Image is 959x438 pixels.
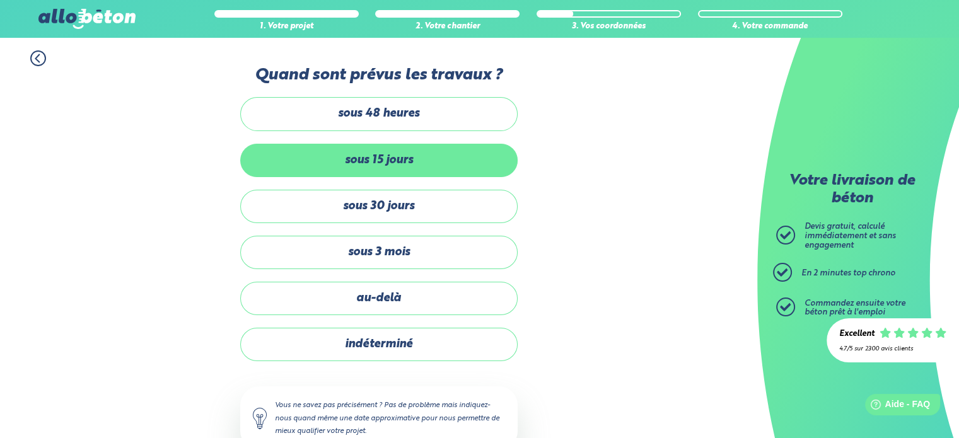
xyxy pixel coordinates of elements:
div: 4.7/5 sur 2300 avis clients [839,345,946,352]
label: sous 48 heures [240,97,518,130]
div: 4. Votre commande [698,22,842,32]
label: Quand sont prévus les travaux ? [240,66,518,84]
label: indéterminé [240,328,518,361]
iframe: Help widget launcher [847,389,945,424]
img: allobéton [38,9,136,29]
span: Devis gratuit, calculé immédiatement et sans engagement [805,222,896,249]
label: sous 15 jours [240,144,518,177]
div: 2. Votre chantier [375,22,520,32]
div: 1. Votre projet [214,22,359,32]
span: En 2 minutes top chrono [801,269,895,277]
div: Excellent [839,330,875,339]
label: au-delà [240,282,518,315]
p: Votre livraison de béton [779,173,924,207]
span: Commandez ensuite votre béton prêt à l'emploi [805,299,905,317]
label: sous 30 jours [240,190,518,223]
div: 3. Vos coordonnées [537,22,681,32]
label: sous 3 mois [240,236,518,269]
